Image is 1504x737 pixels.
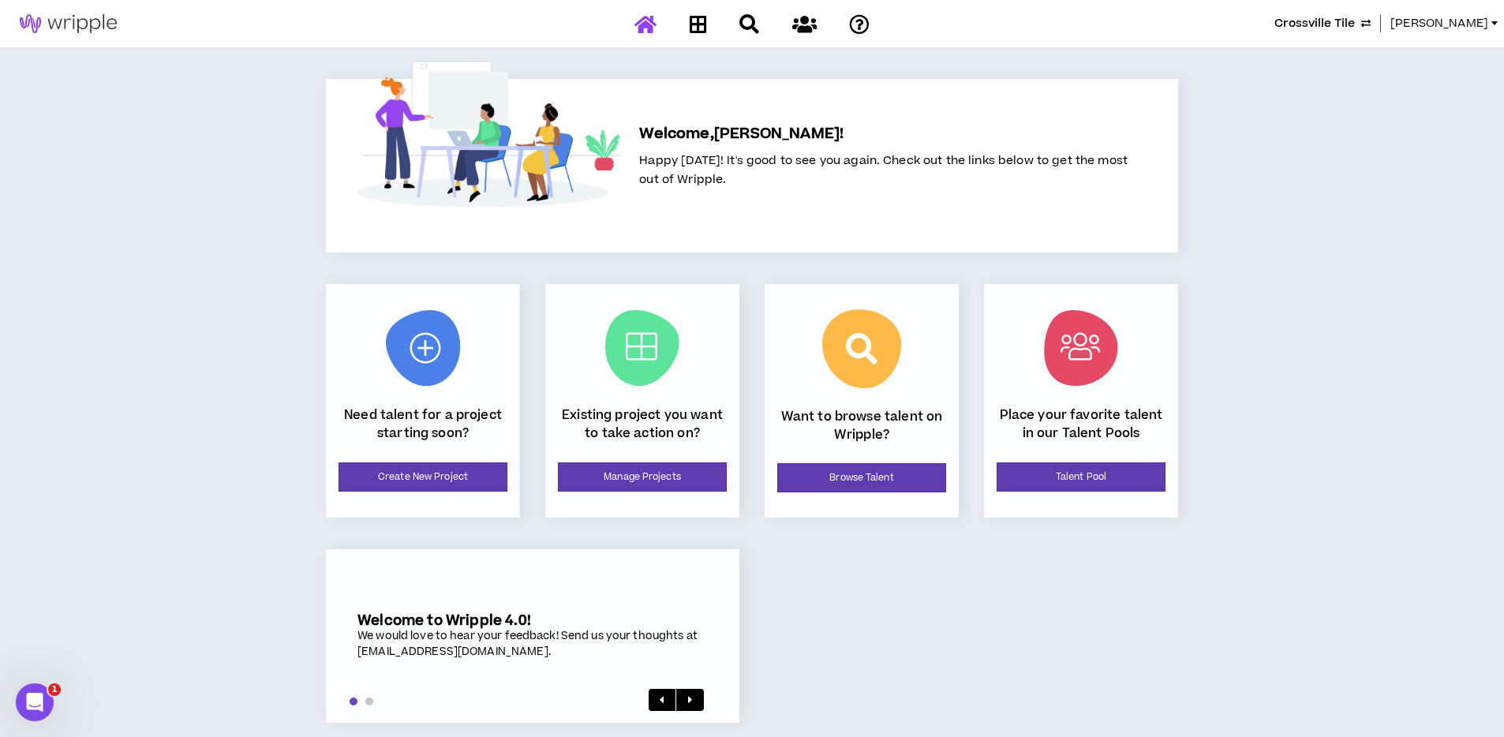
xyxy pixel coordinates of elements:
[558,406,727,442] p: Existing project you want to take action on?
[357,612,708,629] h5: Welcome to Wripple 4.0!
[605,310,679,386] img: Current Projects
[1390,15,1488,32] span: [PERSON_NAME]
[997,406,1165,442] p: Place your favorite talent in our Talent Pools
[558,462,727,492] a: Manage Projects
[48,683,61,696] span: 1
[1274,15,1355,32] span: Crossville Tile
[639,123,1128,145] h5: Welcome, [PERSON_NAME] !
[339,462,507,492] a: Create New Project
[639,152,1128,188] span: Happy [DATE]! It's good to see you again. Check out the links below to get the most out of Wripple.
[386,310,460,386] img: New Project
[1274,15,1371,32] button: Crossville Tile
[357,629,708,660] div: We would love to hear your feedback! Send us your thoughts at [EMAIL_ADDRESS][DOMAIN_NAME].
[16,683,54,721] iframe: Intercom live chat
[997,462,1165,492] a: Talent Pool
[777,408,946,443] p: Want to browse talent on Wripple?
[1044,310,1118,386] img: Talent Pool
[777,463,946,492] a: Browse Talent
[339,406,507,442] p: Need talent for a project starting soon?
